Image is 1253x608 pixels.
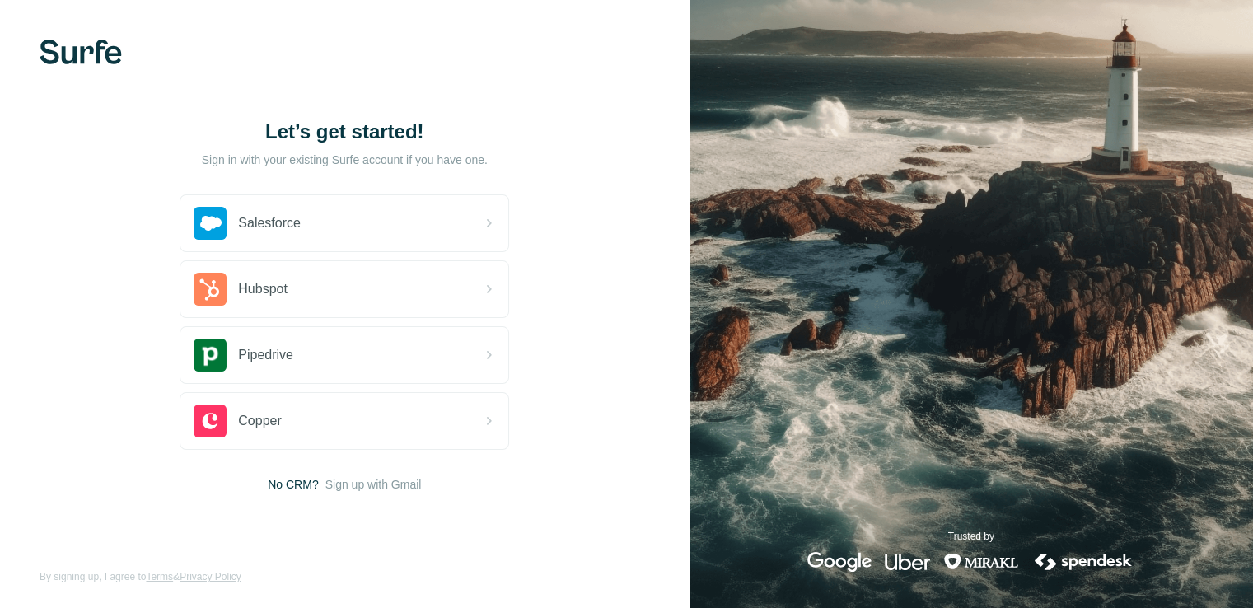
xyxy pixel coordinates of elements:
[943,552,1019,572] img: mirakl's logo
[238,279,288,299] span: Hubspot
[40,40,122,64] img: Surfe's logo
[202,152,488,168] p: Sign in with your existing Surfe account if you have one.
[194,273,227,306] img: hubspot's logo
[40,569,241,584] span: By signing up, I agree to &
[180,571,241,582] a: Privacy Policy
[1032,552,1134,572] img: spendesk's logo
[948,529,994,544] p: Trusted by
[194,405,227,437] img: copper's logo
[146,571,173,582] a: Terms
[180,119,509,145] h1: Let’s get started!
[268,476,318,493] span: No CRM?
[194,339,227,372] img: pipedrive's logo
[885,552,930,572] img: uber's logo
[194,207,227,240] img: salesforce's logo
[325,476,422,493] button: Sign up with Gmail
[238,345,293,365] span: Pipedrive
[238,213,301,233] span: Salesforce
[238,411,281,431] span: Copper
[807,552,872,572] img: google's logo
